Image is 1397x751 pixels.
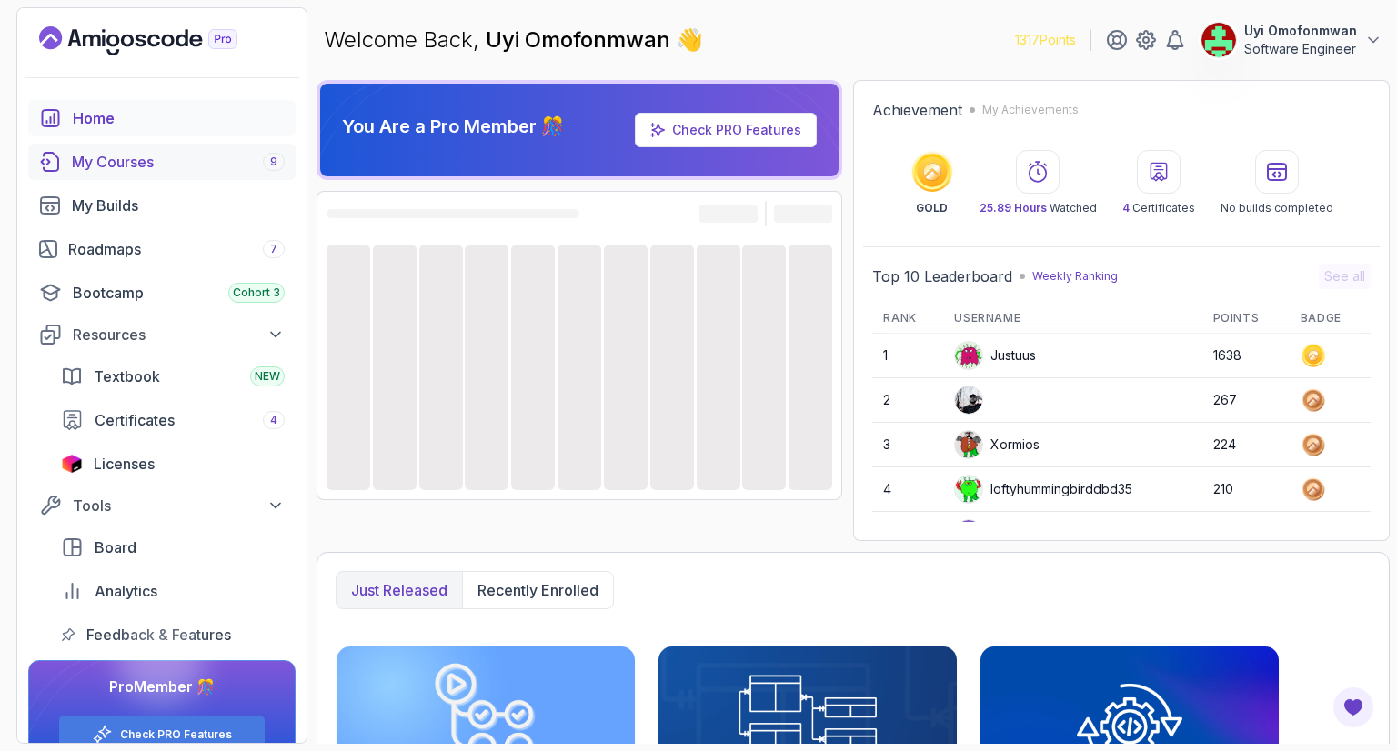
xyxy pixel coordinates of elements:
div: My Builds [72,195,285,216]
a: feedback [50,616,296,653]
td: 2 [872,378,943,423]
td: 203 [1202,512,1290,556]
div: loftyhummingbirddbd35 [954,475,1132,504]
button: user profile imageUyi OmofonmwanSoftware Engineer [1201,22,1382,58]
span: 7 [270,242,277,256]
a: Landing page [39,26,279,55]
th: Points [1202,304,1290,334]
img: default monster avatar [955,476,982,503]
p: Uyi Omofonmwan [1244,22,1357,40]
div: Xormios [954,430,1040,459]
a: licenses [50,446,296,482]
p: Software Engineer [1244,40,1357,58]
a: textbook [50,358,296,395]
h2: Top 10 Leaderboard [872,265,1012,287]
a: board [50,529,296,566]
button: Tools [28,489,296,522]
span: 👋 [676,25,703,55]
td: 210 [1202,467,1290,512]
a: home [28,100,296,136]
div: Home [73,107,285,129]
img: user profile image [1201,23,1236,57]
div: Resources [73,324,285,345]
a: Check PRO Features [635,113,817,147]
span: Certificates [95,409,175,431]
p: GOLD [916,201,948,215]
td: 3 [872,423,943,467]
span: 4 [1122,201,1130,215]
td: 267 [1202,378,1290,423]
a: analytics [50,573,296,609]
p: 1317 Points [1015,31,1076,49]
a: certificates [50,402,296,438]
button: Just released [337,572,462,608]
div: Justuus [954,341,1036,370]
a: Check PRO Features [120,727,232,742]
span: 25.89 Hours [980,201,1047,215]
p: Weekly Ranking [1032,269,1118,284]
span: Uyi Omofonmwan [486,26,676,53]
a: builds [28,187,296,224]
h2: Achievement [872,99,962,121]
p: My Achievements [982,103,1079,117]
a: courses [28,144,296,180]
div: Roadmaps [68,238,285,260]
td: 1 [872,334,943,378]
a: roadmaps [28,231,296,267]
td: 4 [872,467,943,512]
th: Username [943,304,1201,334]
td: 224 [1202,423,1290,467]
span: Textbook [94,365,160,387]
img: user profile image [955,520,982,547]
p: No builds completed [1221,201,1333,215]
div: Tools [73,495,285,516]
p: Recently enrolled [477,579,598,601]
img: default monster avatar [955,342,982,369]
span: Cohort 3 [233,285,280,300]
img: default monster avatar [955,431,982,458]
td: 1638 [1202,334,1290,378]
th: Badge [1290,304,1371,334]
button: See all [1319,264,1371,289]
a: bootcamp [28,275,296,311]
span: Feedback & Features [86,624,231,646]
th: Rank [872,304,943,334]
button: Open Feedback Button [1332,686,1375,729]
a: Check PRO Features [672,122,801,137]
p: Watched [980,201,1097,215]
p: Welcome Back, [324,25,703,55]
td: 5 [872,512,943,556]
button: Resources [28,318,296,351]
span: Board [95,536,136,558]
span: Analytics [95,580,157,602]
p: Certificates [1122,201,1195,215]
button: Recently enrolled [462,572,613,608]
img: user profile image [955,386,982,414]
span: Licenses [94,453,155,475]
img: jetbrains icon [61,455,83,473]
p: Just released [351,579,447,601]
span: 9 [270,155,277,169]
span: NEW [255,369,280,384]
span: 4 [270,413,277,427]
p: You Are a Pro Member 🎊 [342,114,564,139]
div: My Courses [72,151,285,173]
div: Bootcamp [73,282,285,304]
